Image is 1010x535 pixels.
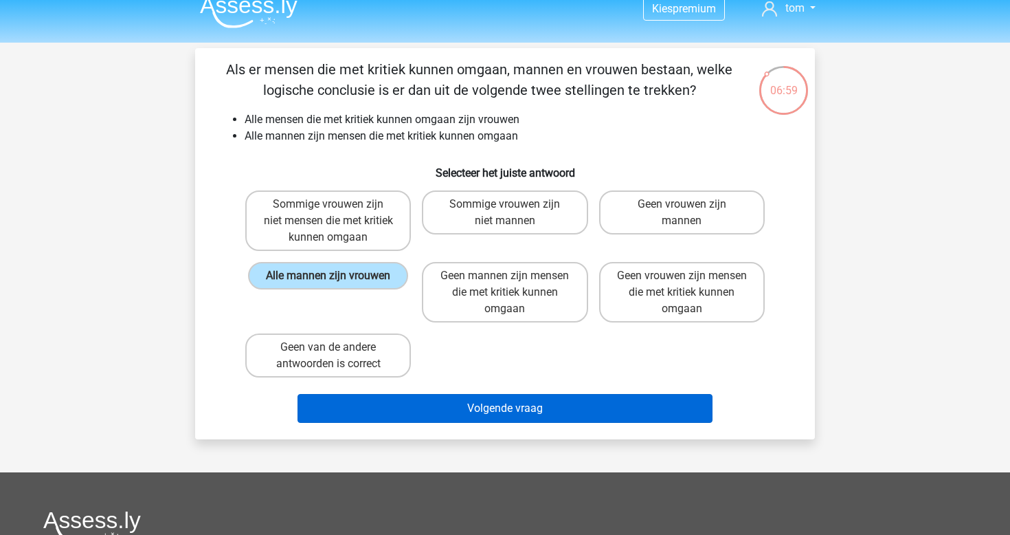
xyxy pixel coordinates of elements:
[785,1,805,14] span: tom
[673,2,716,15] span: premium
[245,190,411,251] label: Sommige vrouwen zijn niet mensen die met kritiek kunnen omgaan
[245,111,793,128] li: Alle mensen die met kritiek kunnen omgaan zijn vrouwen
[422,262,587,323] label: Geen mannen zijn mensen die met kritiek kunnen omgaan
[758,65,809,99] div: 06:59
[599,262,765,323] label: Geen vrouwen zijn mensen die met kritiek kunnen omgaan
[248,262,408,290] label: Alle mannen zijn vrouwen
[245,128,793,144] li: Alle mannen zijn mensen die met kritiek kunnen omgaan
[217,155,793,179] h6: Selecteer het juiste antwoord
[599,190,765,234] label: Geen vrouwen zijn mannen
[422,190,587,234] label: Sommige vrouwen zijn niet mannen
[217,59,741,100] p: Als er mensen die met kritiek kunnen omgaan, mannen en vrouwen bestaan, welke logische conclusie ...
[298,394,713,423] button: Volgende vraag
[652,2,673,15] span: Kies
[245,334,411,378] label: Geen van de andere antwoorden is correct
